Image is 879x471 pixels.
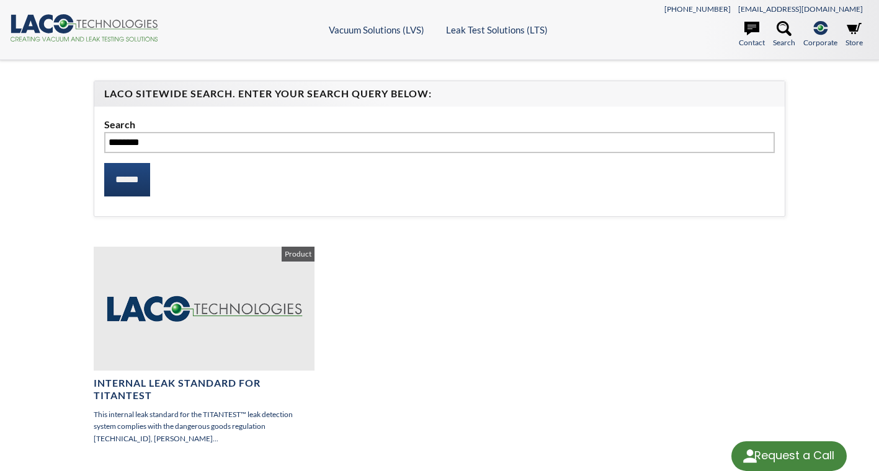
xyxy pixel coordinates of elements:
[446,24,548,35] a: Leak Test Solutions (LTS)
[282,247,315,262] span: Product
[104,117,774,133] label: Search
[738,4,863,14] a: [EMAIL_ADDRESS][DOMAIN_NAME]
[773,21,795,48] a: Search
[803,37,837,48] span: Corporate
[731,441,847,471] div: Request a Call
[846,21,863,48] a: Store
[739,21,765,48] a: Contact
[94,408,314,444] p: This internal leak standard for the TITANTEST™ leak detection system complies with the dangerous ...
[104,87,774,100] h4: LACO Sitewide Search. Enter your Search Query Below:
[329,24,424,35] a: Vacuum Solutions (LVS)
[754,441,834,470] div: Request a Call
[94,377,314,403] h4: Internal Leak Standard for TITANTEST
[664,4,731,14] a: [PHONE_NUMBER]
[94,247,314,444] a: Internal Leak Standard for TITANTEST This internal leak standard for the TITANTEST™ leak detectio...
[740,446,760,466] img: round button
